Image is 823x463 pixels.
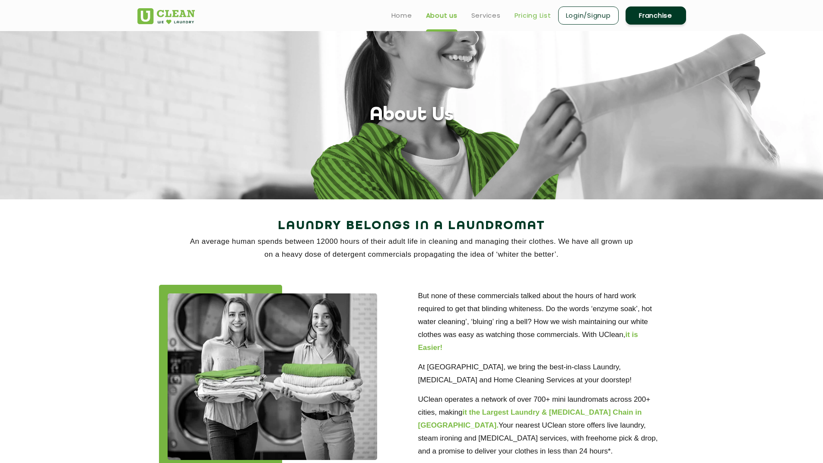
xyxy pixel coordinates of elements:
img: about_img_11zon.webp [168,293,377,460]
a: About us [426,10,458,21]
p: UClean operates a network of over 700+ mini laundromats across 200+ cities, making Your nearest U... [418,393,664,458]
a: Franchise [626,6,686,25]
a: Services [471,10,501,21]
h1: About Us [370,104,454,126]
p: At [GEOGRAPHIC_DATA], we bring the best-in-class Laundry, [MEDICAL_DATA] and Home Cleaning Servic... [418,361,664,387]
a: Home [391,10,412,21]
a: Login/Signup [558,6,619,25]
img: UClean Laundry and Dry Cleaning [137,8,195,24]
p: But none of these commercials talked about the hours of hard work required to get that blinding w... [418,290,664,354]
h2: Laundry Belongs in a Laundromat [137,216,686,236]
b: it the Largest Laundry & [MEDICAL_DATA] Chain in [GEOGRAPHIC_DATA]. [418,408,642,429]
a: Pricing List [515,10,551,21]
p: An average human spends between 12000 hours of their adult life in cleaning and managing their cl... [137,235,686,261]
